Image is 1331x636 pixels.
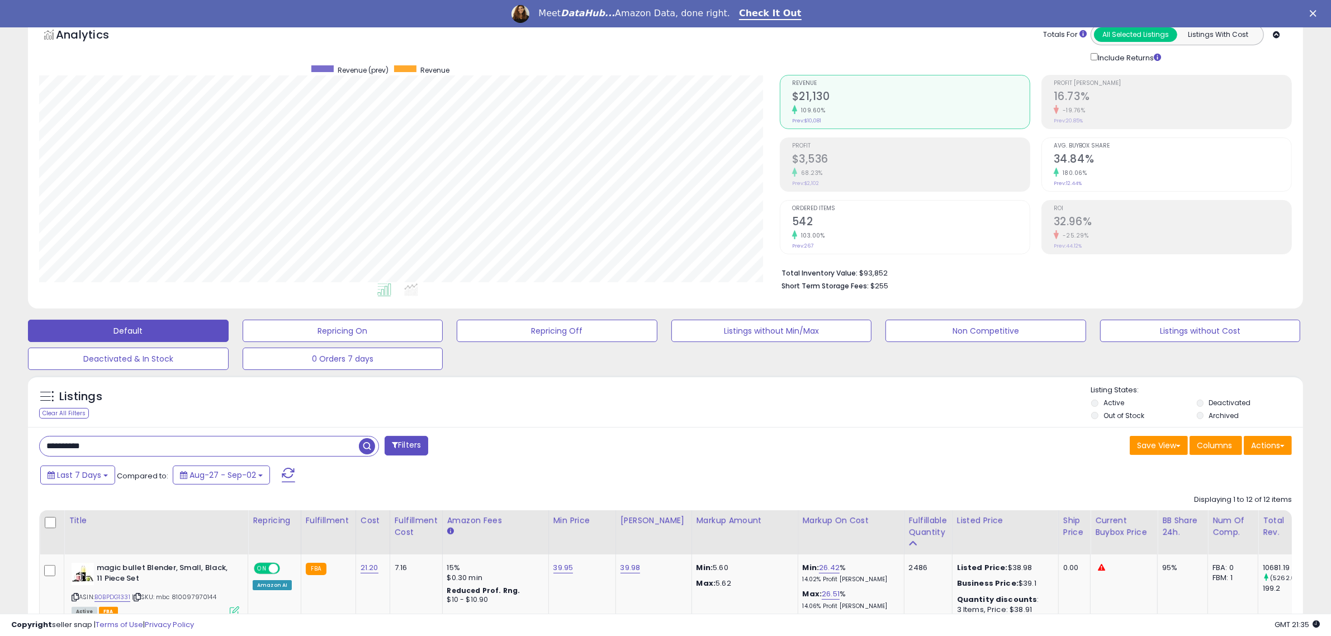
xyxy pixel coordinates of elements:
div: [PERSON_NAME] [620,515,687,526]
div: Current Buybox Price [1095,515,1153,538]
strong: Max: [697,578,716,588]
small: 68.23% [797,169,823,177]
span: Revenue (prev) [338,65,389,75]
span: Last 7 Days [57,469,101,481]
button: Save View [1130,436,1188,455]
strong: Min: [697,562,713,573]
span: Aug-27 - Sep-02 [190,469,256,481]
a: B0BPDG1331 [94,592,130,602]
button: Repricing On [243,320,443,342]
button: Aug-27 - Sep-02 [173,466,270,485]
span: Revenue [420,65,449,75]
small: Prev: $2,102 [792,180,819,187]
li: $93,852 [781,265,1283,279]
div: Cost [361,515,385,526]
div: Markup Amount [697,515,793,526]
button: Listings With Cost [1177,27,1260,42]
div: Include Returns [1082,51,1174,63]
span: Profit [PERSON_NAME] [1054,80,1291,87]
h2: 34.84% [1054,153,1291,168]
span: Revenue [792,80,1030,87]
div: ASIN: [72,563,239,615]
label: Deactivated [1209,398,1251,407]
p: 5.62 [697,578,789,588]
small: Prev: 12.44% [1054,180,1082,187]
div: 15% [447,563,540,573]
div: Listed Price [957,515,1054,526]
a: 26.51 [822,588,840,600]
strong: Copyright [11,619,52,630]
div: Repricing [253,515,296,526]
div: % [803,589,896,610]
h2: $3,536 [792,153,1030,168]
div: 2486 [909,563,944,573]
b: magic bullet Blender, Small, Black, 11 Piece Set [97,563,233,586]
a: Check It Out [739,8,802,20]
div: FBA: 0 [1212,563,1249,573]
small: 109.60% [797,106,826,115]
div: Amazon AI [253,580,292,590]
div: % [803,563,896,583]
button: Last 7 Days [40,466,115,485]
b: Quantity discounts [957,594,1038,605]
div: Fulfillable Quantity [909,515,948,538]
button: 0 Orders 7 days [243,348,443,370]
div: Totals For [1043,30,1087,40]
a: 39.98 [620,562,641,573]
button: Repricing Off [457,320,657,342]
span: ON [255,564,269,573]
small: -25.29% [1059,231,1089,240]
button: Deactivated & In Stock [28,348,229,370]
button: Actions [1244,436,1292,455]
p: 5.60 [697,563,789,573]
div: $38.98 [957,563,1050,573]
span: $255 [870,281,888,291]
span: ROI [1054,206,1291,212]
b: Max: [803,588,822,599]
div: Amazon Fees [447,515,544,526]
img: 41573Q8EzwL._SL40_.jpg [72,563,94,585]
h5: Listings [59,389,102,405]
a: 39.95 [553,562,574,573]
button: Columns [1190,436,1242,455]
small: -19.76% [1059,106,1086,115]
i: DataHub... [561,8,615,18]
button: Listings without Min/Max [671,320,872,342]
span: | SKU: mbc 810097970144 [132,592,216,601]
h2: $21,130 [792,90,1030,105]
p: 14.06% Profit [PERSON_NAME] [803,602,896,610]
span: Ordered Items [792,206,1030,212]
div: $39.1 [957,578,1050,588]
span: Avg. Buybox Share [1054,143,1291,149]
div: Clear All Filters [39,408,89,419]
b: Business Price: [957,578,1019,588]
b: Reduced Prof. Rng. [447,586,520,595]
b: Listed Price: [957,562,1008,573]
h2: 16.73% [1054,90,1291,105]
div: Fulfillment [306,515,351,526]
small: 103.00% [797,231,825,240]
div: $10 - $10.90 [447,595,540,605]
small: (5262.04%) [1270,573,1308,582]
button: All Selected Listings [1094,27,1177,42]
div: Min Price [553,515,611,526]
div: Num of Comp. [1212,515,1253,538]
div: Markup on Cost [803,515,899,526]
small: Amazon Fees. [447,526,454,537]
div: FBM: 1 [1212,573,1249,583]
label: Active [1103,398,1124,407]
div: 199.2 [1263,583,1308,594]
span: Columns [1197,440,1232,451]
div: 0.00 [1063,563,1082,573]
div: Ship Price [1063,515,1086,538]
h2: 542 [792,215,1030,230]
small: Prev: $10,081 [792,117,821,124]
a: Privacy Policy [145,619,194,630]
span: Profit [792,143,1030,149]
div: BB Share 24h. [1162,515,1203,538]
img: Profile image for Georgie [511,5,529,23]
a: 21.20 [361,562,378,573]
h2: 32.96% [1054,215,1291,230]
label: Out of Stock [1103,411,1144,420]
th: The percentage added to the cost of goods (COGS) that forms the calculator for Min & Max prices. [798,510,904,554]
